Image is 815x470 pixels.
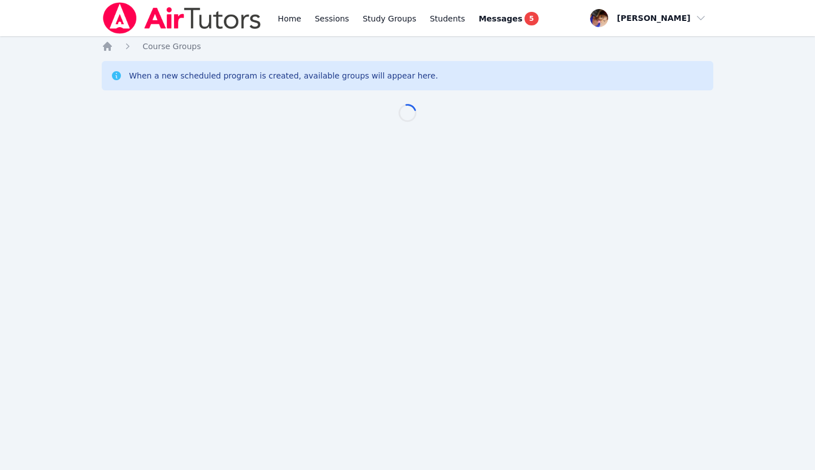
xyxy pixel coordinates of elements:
div: When a new scheduled program is created, available groups will appear here. [129,70,438,81]
span: Course Groups [142,42,201,51]
span: Messages [479,13,522,24]
img: Air Tutors [102,2,262,34]
span: 5 [524,12,538,25]
nav: Breadcrumb [102,41,713,52]
a: Course Groups [142,41,201,52]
